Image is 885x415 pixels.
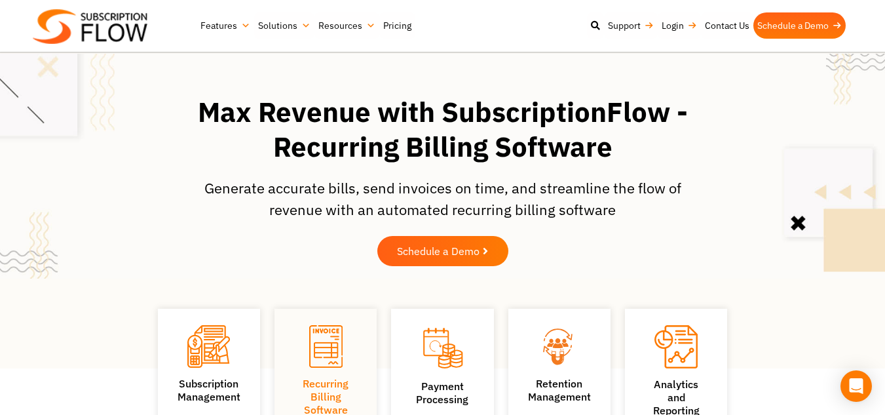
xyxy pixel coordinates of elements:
a: Pricing [379,12,415,39]
img: Subscriptionflow [33,9,147,44]
a: Solutions [254,12,314,39]
img: Payment Processing icon [421,325,464,370]
a: Contact Us [701,12,753,39]
img: Retention Management icon [528,325,592,367]
h1: Max Revenue with SubscriptionFlow - Recurring Billing Software [171,95,715,164]
img: Subscription Management icon [187,325,230,368]
span: Schedule a Demo [397,246,480,256]
a: Features [197,12,254,39]
p: Generate accurate bills, send invoices on time, and streamline the flow of revenue with an automa... [204,177,682,220]
a: Retention Management [528,377,591,403]
img: Analytics and Reporting icon [654,325,698,368]
div: Open Intercom Messenger [840,370,872,402]
img: Recurring Billing Software icon [309,325,343,368]
a: Support [604,12,658,39]
a: SubscriptionManagement [178,377,240,403]
a: Schedule a Demo [753,12,846,39]
a: Resources [314,12,379,39]
a: Login [658,12,701,39]
a: Schedule a Demo [377,236,508,266]
a: PaymentProcessing [416,380,468,406]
